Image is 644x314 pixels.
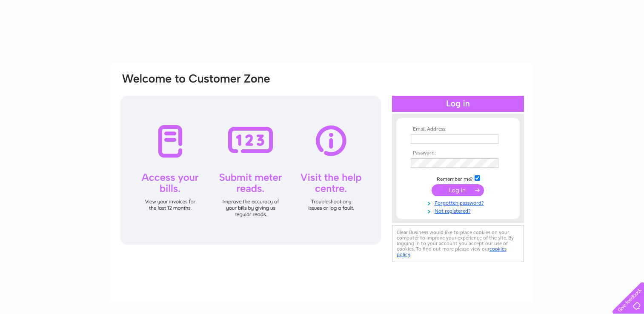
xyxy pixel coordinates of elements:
th: Email Address: [409,126,507,132]
td: Remember me? [409,174,507,183]
div: Clear Business would like to place cookies on your computer to improve your experience of the sit... [392,225,524,262]
input: Submit [432,184,484,196]
a: cookies policy [397,246,507,257]
a: Forgotten password? [411,198,507,206]
a: Not registered? [411,206,507,214]
th: Password: [409,150,507,156]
